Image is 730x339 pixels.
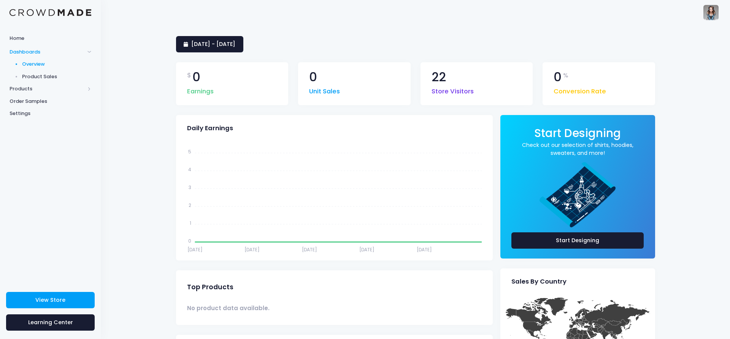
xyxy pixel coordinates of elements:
span: Unit Sales [309,83,340,96]
tspan: [DATE] [244,246,260,253]
span: 0 [554,71,562,84]
span: Order Samples [10,98,91,105]
span: Daily Earnings [187,125,233,132]
span: Learning Center [28,319,73,326]
tspan: [DATE] [417,246,432,253]
span: $ [187,71,191,80]
span: Products [10,85,85,93]
span: No product data available. [187,304,270,312]
span: Conversion Rate [554,83,606,96]
span: Home [10,35,91,42]
a: Learning Center [6,314,95,331]
tspan: [DATE] [302,246,317,253]
span: 0 [192,71,200,84]
a: Start Designing [511,232,644,249]
span: % [563,71,568,80]
span: Product Sales [22,73,92,80]
span: 22 [432,71,446,84]
span: Top Products [187,283,233,291]
tspan: [DATE] [187,246,202,253]
tspan: 3 [188,184,191,191]
tspan: 1 [189,220,191,226]
span: 0 [309,71,317,84]
tspan: 2 [188,202,191,208]
tspan: 0 [188,238,191,244]
a: Check out our selection of shirts, hoodies, sweaters, and more! [511,141,644,157]
span: Dashboards [10,48,85,56]
span: Store Visitors [432,83,474,96]
a: View Store [6,292,95,308]
tspan: 4 [188,166,191,173]
span: View Store [35,296,65,304]
span: Settings [10,110,91,117]
tspan: [DATE] [359,246,375,253]
a: [DATE] - [DATE] [176,36,243,52]
a: Start Designing [534,132,621,139]
span: Start Designing [534,125,621,141]
span: Earnings [187,83,214,96]
img: Logo [10,9,91,16]
span: Sales By Country [511,278,567,285]
img: User [703,5,719,20]
span: Overview [22,60,92,68]
span: [DATE] - [DATE] [191,40,235,48]
tspan: 5 [188,148,191,155]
